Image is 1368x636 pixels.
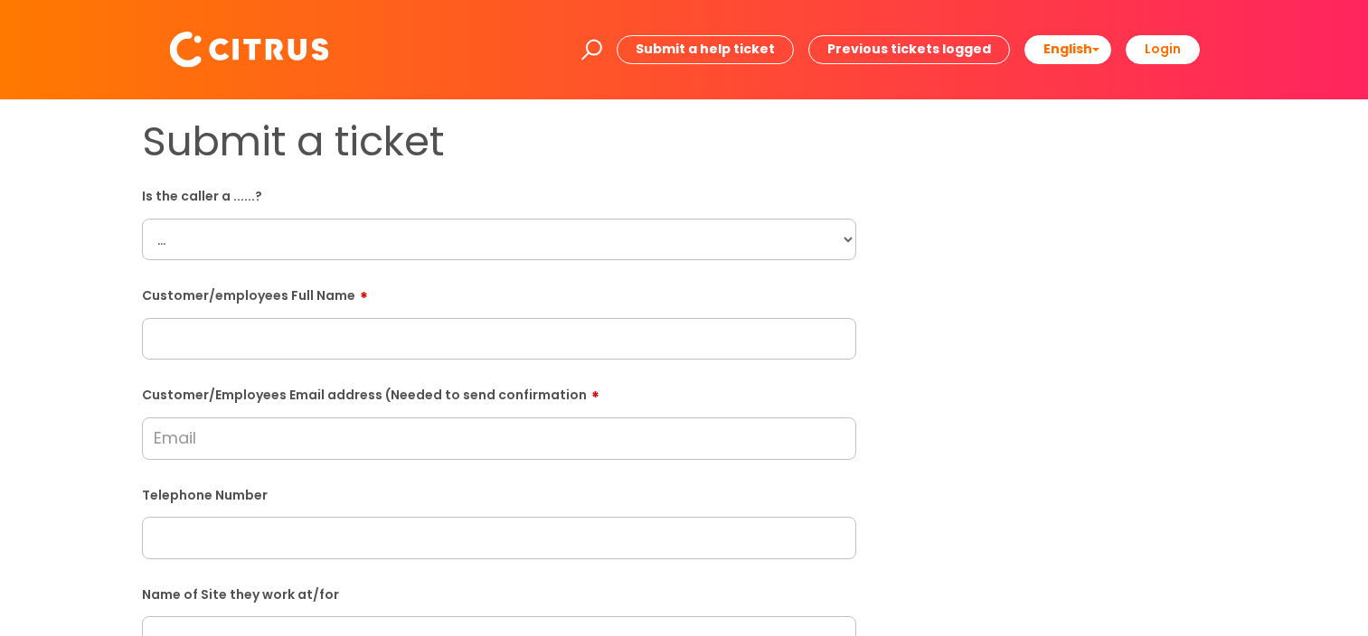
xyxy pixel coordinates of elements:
a: Login [1126,35,1200,63]
a: Previous tickets logged [808,35,1010,63]
label: Name of Site they work at/for [142,584,856,603]
label: Telephone Number [142,484,856,503]
label: Customer/employees Full Name [142,282,856,304]
label: Customer/Employees Email address (Needed to send confirmation [142,381,856,403]
label: Is the caller a ......? [142,185,856,204]
h1: Submit a ticket [142,117,856,166]
input: Email [142,417,856,459]
a: Submit a help ticket [617,35,794,63]
span: English [1043,40,1092,58]
b: Login [1145,40,1181,58]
